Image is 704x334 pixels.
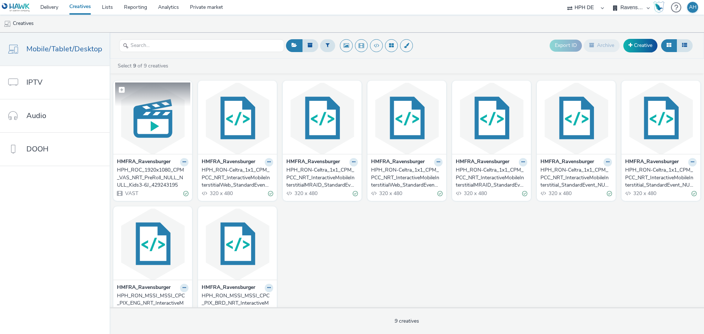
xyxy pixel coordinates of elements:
[117,158,170,166] strong: HMFRA_Ravensburger
[133,62,136,69] strong: 9
[539,82,614,154] img: HPH_RON-Celtra_1x1_CPM_PCC_NRT_InteractiveMobileInterstitial_StandardEvent_NULL_Eltern_TipToiJava...
[395,318,419,324] span: 9 creatives
[26,144,48,154] span: DOOH
[689,2,697,13] div: AH
[202,284,255,292] strong: HMFRA_Ravensburger
[625,166,697,189] a: HPH_RON-Celtra_1x1_CPM_PCC_NRT_InteractiveMobileInterstitial_StandardEvent_NULL_Eltern_TipToiMRai...
[456,158,509,166] strong: HMFRA_Ravensburger
[456,166,524,189] div: HPH_RON-Celtra_1x1_CPM_PCC_NRT_InteractiveMobileInterstitialMRAID_StandardEvents_NULL_Eltern_TipT...
[285,82,360,154] img: HPH_RON-Celtra_1x1_CPM_PCC_NRT_InteractiveMobileInterstitialMRAID_StandardEvents_NULL_Converged_T...
[548,190,572,197] span: 320 x 480
[632,190,656,197] span: 320 x 480
[115,82,190,154] img: HPH_ROC_1920x1080_CPM_VAS_NRT_PreRoll_NULL_NULL_Kids3-6J_429243195 visual
[200,208,275,280] img: HPH_RON_MSSI_MSSI_CPC_PIX_BRD_NRT_InteractiveMobileInterstitial_Celtra_NULL_378636688_Web visual
[550,40,582,51] button: Export ID
[26,110,46,121] span: Audio
[115,208,190,280] img: HPH_RON_MSSI_MSSI_CPC_PIX_ENG_NRT_InteractiveMobileInterstitial_Celtra_NULL_Parents visual
[209,190,233,197] span: 320 x 480
[124,190,138,197] span: VAST
[437,190,443,197] div: Valid
[26,44,102,54] span: Mobile/Tablet/Desktop
[117,166,188,189] a: HPH_ROC_1920x1080_CPM_VAS_NRT_PreRoll_NULL_NULL_Kids3-6J_429243195
[4,20,11,27] img: mobile
[540,166,612,189] a: HPH_RON-Celtra_1x1_CPM_PCC_NRT_InteractiveMobileInterstitial_StandardEvent_NULL_Eltern_TipToiJava...
[369,82,444,154] img: HPH_RON-Celtra_1x1_CPM_PCC_NRT_InteractiveMobileInterstitialWeb_StandardEvents_NULL_Eltern_TipToi...
[117,62,171,69] a: Select of 9 creatives
[268,190,273,197] div: Valid
[463,190,487,197] span: 320 x 480
[653,1,664,13] img: Hawk Academy
[653,1,667,13] a: Hawk Academy
[202,292,270,315] div: HPH_RON_MSSI_MSSI_CPC_PIX_BRD_NRT_InteractiveMobileInterstitial_Celtra_NULL_378636688_Web
[607,190,612,197] div: Valid
[454,82,529,154] img: HPH_RON-Celtra_1x1_CPM_PCC_NRT_InteractiveMobileInterstitialMRAID_StandardEvents_NULL_Eltern_TipT...
[676,39,693,52] button: Table
[200,82,275,154] img: HPH_RON-Celtra_1x1_CPM_PCC_NRT_InteractiveMobileInterstitialWeb_StandardEvents_NULL_Converged_Tip...
[584,39,620,52] button: Archive
[540,166,609,189] div: HPH_RON-Celtra_1x1_CPM_PCC_NRT_InteractiveMobileInterstitial_StandardEvent_NULL_Eltern_TipToiJava...
[286,158,340,166] strong: HMFRA_Ravensburger
[371,158,425,166] strong: HMFRA_Ravensburger
[119,39,284,52] input: Search...
[286,166,358,189] a: HPH_RON-Celtra_1x1_CPM_PCC_NRT_InteractiveMobileInterstitialMRAID_StandardEvents_NULL_Converged_T...
[117,284,170,292] strong: HMFRA_Ravensburger
[202,166,273,189] a: HPH_RON-Celtra_1x1_CPM_PCC_NRT_InteractiveMobileInterstitialWeb_StandardEvents_NULL_Converged_Tip...
[202,166,270,189] div: HPH_RON-Celtra_1x1_CPM_PCC_NRT_InteractiveMobileInterstitialWeb_StandardEvents_NULL_Converged_Tip...
[202,158,255,166] strong: HMFRA_Ravensburger
[661,39,677,52] button: Grid
[26,77,43,88] span: IPTV
[117,292,186,315] div: HPH_RON_MSSI_MSSI_CPC_PIX_ENG_NRT_InteractiveMobileInterstitial_Celtra_NULL_Parents
[2,3,30,12] img: undefined Logo
[117,292,188,315] a: HPH_RON_MSSI_MSSI_CPC_PIX_ENG_NRT_InteractiveMobileInterstitial_Celtra_NULL_Parents
[692,190,697,197] div: Valid
[625,166,694,189] div: HPH_RON-Celtra_1x1_CPM_PCC_NRT_InteractiveMobileInterstitial_StandardEvent_NULL_Eltern_TipToiMRai...
[540,158,594,166] strong: HMFRA_Ravensburger
[371,166,443,189] a: HPH_RON-Celtra_1x1_CPM_PCC_NRT_InteractiveMobileInterstitialWeb_StandardEvents_NULL_Eltern_TipToi...
[286,166,355,189] div: HPH_RON-Celtra_1x1_CPM_PCC_NRT_InteractiveMobileInterstitialMRAID_StandardEvents_NULL_Converged_T...
[378,190,402,197] span: 320 x 480
[371,166,440,189] div: HPH_RON-Celtra_1x1_CPM_PCC_NRT_InteractiveMobileInterstitialWeb_StandardEvents_NULL_Eltern_TipToi...
[625,158,679,166] strong: HMFRA_Ravensburger
[117,166,186,189] div: HPH_ROC_1920x1080_CPM_VAS_NRT_PreRoll_NULL_NULL_Kids3-6J_429243195
[456,166,527,189] a: HPH_RON-Celtra_1x1_CPM_PCC_NRT_InteractiveMobileInterstitialMRAID_StandardEvents_NULL_Eltern_TipT...
[353,190,358,197] div: Valid
[522,190,527,197] div: Valid
[623,39,657,52] a: Creative
[183,190,188,197] div: Valid
[202,292,273,315] a: HPH_RON_MSSI_MSSI_CPC_PIX_BRD_NRT_InteractiveMobileInterstitial_Celtra_NULL_378636688_Web
[623,82,698,154] img: HPH_RON-Celtra_1x1_CPM_PCC_NRT_InteractiveMobileInterstitial_StandardEvent_NULL_Eltern_TipToiMRai...
[294,190,318,197] span: 320 x 480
